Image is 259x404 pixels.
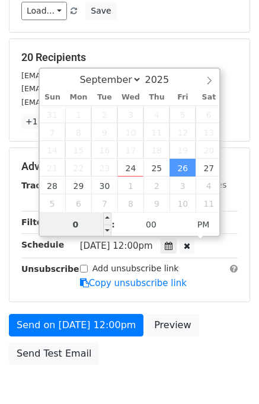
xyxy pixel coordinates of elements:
span: September 30, 2025 [91,177,117,194]
a: Send on [DATE] 12:00pm [9,314,143,336]
span: September 2, 2025 [91,105,117,123]
h5: Advanced [21,160,238,173]
span: : [111,213,115,236]
span: October 2, 2025 [143,177,170,194]
span: October 3, 2025 [170,177,196,194]
span: [DATE] 12:00pm [80,241,153,251]
span: October 5, 2025 [40,194,66,212]
span: August 31, 2025 [40,105,66,123]
span: Click to toggle [187,213,220,236]
span: September 24, 2025 [117,159,143,177]
small: [EMAIL_ADDRESS][DOMAIN_NAME] [21,71,154,80]
strong: Schedule [21,240,64,249]
input: Year [142,74,184,85]
span: September 26, 2025 [170,159,196,177]
small: [EMAIL_ADDRESS][DOMAIN_NAME] [21,84,154,93]
span: September 14, 2025 [40,141,66,159]
h5: 20 Recipients [21,51,238,64]
a: Copy unsubscribe link [80,278,187,288]
span: October 4, 2025 [196,177,222,194]
span: September 21, 2025 [40,159,66,177]
span: September 20, 2025 [196,141,222,159]
span: September 10, 2025 [117,123,143,141]
span: September 29, 2025 [65,177,91,194]
span: September 22, 2025 [65,159,91,177]
a: +17 more [21,114,71,129]
span: Sun [40,94,66,101]
input: Minute [115,213,187,236]
label: Add unsubscribe link [92,262,179,275]
span: September 17, 2025 [117,141,143,159]
a: Preview [146,314,199,336]
span: September 27, 2025 [196,159,222,177]
strong: Filters [21,217,52,227]
span: September 13, 2025 [196,123,222,141]
span: September 6, 2025 [196,105,222,123]
a: Load... [21,2,67,20]
span: October 10, 2025 [170,194,196,212]
span: September 3, 2025 [117,105,143,123]
iframe: Chat Widget [200,347,259,404]
strong: Tracking [21,181,61,190]
button: Save [85,2,116,20]
span: September 25, 2025 [143,159,170,177]
span: September 1, 2025 [65,105,91,123]
span: September 28, 2025 [40,177,66,194]
span: September 19, 2025 [170,141,196,159]
span: September 4, 2025 [143,105,170,123]
span: September 15, 2025 [65,141,91,159]
span: October 8, 2025 [117,194,143,212]
span: September 9, 2025 [91,123,117,141]
span: October 7, 2025 [91,194,117,212]
span: October 9, 2025 [143,194,170,212]
span: September 23, 2025 [91,159,117,177]
small: [EMAIL_ADDRESS][DOMAIN_NAME] [21,98,154,107]
span: Mon [65,94,91,101]
span: September 12, 2025 [170,123,196,141]
span: September 11, 2025 [143,123,170,141]
span: Sat [196,94,222,101]
span: October 1, 2025 [117,177,143,194]
span: September 7, 2025 [40,123,66,141]
span: September 8, 2025 [65,123,91,141]
strong: Unsubscribe [21,264,79,274]
span: September 18, 2025 [143,141,170,159]
span: Fri [170,94,196,101]
span: October 11, 2025 [196,194,222,212]
span: Wed [117,94,143,101]
span: September 16, 2025 [91,141,117,159]
input: Hour [40,213,112,236]
a: Send Test Email [9,342,99,365]
span: Thu [143,94,170,101]
span: October 6, 2025 [65,194,91,212]
span: September 5, 2025 [170,105,196,123]
span: Tue [91,94,117,101]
